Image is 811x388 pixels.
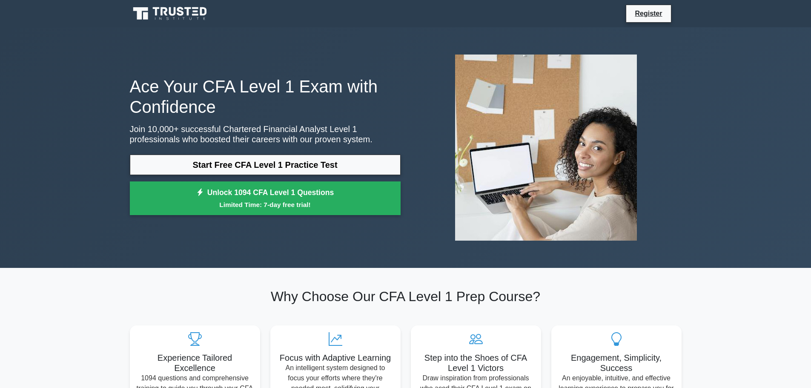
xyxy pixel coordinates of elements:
[418,353,534,373] h5: Step into the Shoes of CFA Level 1 Victors
[130,288,682,305] h2: Why Choose Our CFA Level 1 Prep Course?
[130,155,401,175] a: Start Free CFA Level 1 Practice Test
[630,8,667,19] a: Register
[137,353,253,373] h5: Experience Tailored Excellence
[130,76,401,117] h1: Ace Your CFA Level 1 Exam with Confidence
[130,124,401,144] p: Join 10,000+ successful Chartered Financial Analyst Level 1 professionals who boosted their caree...
[130,181,401,216] a: Unlock 1094 CFA Level 1 QuestionsLimited Time: 7-day free trial!
[277,353,394,363] h5: Focus with Adaptive Learning
[140,200,390,210] small: Limited Time: 7-day free trial!
[558,353,675,373] h5: Engagement, Simplicity, Success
